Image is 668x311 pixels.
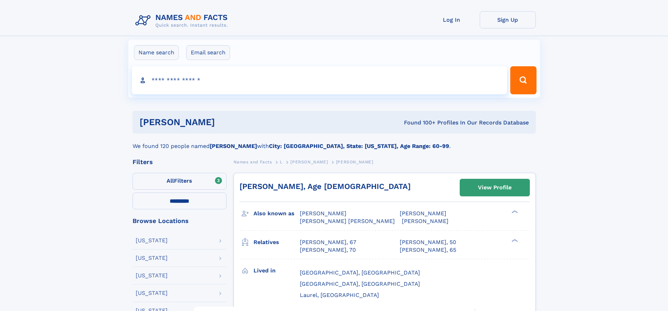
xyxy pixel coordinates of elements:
[133,218,227,224] div: Browse Locations
[510,210,518,214] div: ❯
[300,210,346,217] span: [PERSON_NAME]
[140,118,310,127] h1: [PERSON_NAME]
[290,160,328,164] span: [PERSON_NAME]
[136,238,168,243] div: [US_STATE]
[136,273,168,278] div: [US_STATE]
[136,255,168,261] div: [US_STATE]
[280,160,283,164] span: L
[309,119,529,127] div: Found 100+ Profiles In Our Records Database
[290,157,328,166] a: [PERSON_NAME]
[186,45,230,60] label: Email search
[400,210,446,217] span: [PERSON_NAME]
[478,180,512,196] div: View Profile
[133,173,227,190] label: Filters
[132,66,507,94] input: search input
[300,292,379,298] span: Laurel, [GEOGRAPHIC_DATA]
[460,179,529,196] a: View Profile
[400,246,456,254] a: [PERSON_NAME], 65
[133,159,227,165] div: Filters
[254,265,300,277] h3: Lived in
[402,218,448,224] span: [PERSON_NAME]
[133,11,234,30] img: Logo Names and Facts
[234,157,272,166] a: Names and Facts
[254,236,300,248] h3: Relatives
[210,143,257,149] b: [PERSON_NAME]
[400,238,456,246] a: [PERSON_NAME], 50
[300,238,356,246] a: [PERSON_NAME], 67
[269,143,449,149] b: City: [GEOGRAPHIC_DATA], State: [US_STATE], Age Range: 60-99
[300,218,395,224] span: [PERSON_NAME] [PERSON_NAME]
[134,45,179,60] label: Name search
[300,280,420,287] span: [GEOGRAPHIC_DATA], [GEOGRAPHIC_DATA]
[510,238,518,243] div: ❯
[336,160,373,164] span: [PERSON_NAME]
[480,11,536,28] a: Sign Up
[133,134,536,150] div: We found 120 people named with .
[510,66,536,94] button: Search Button
[136,290,168,296] div: [US_STATE]
[424,11,480,28] a: Log In
[300,269,420,276] span: [GEOGRAPHIC_DATA], [GEOGRAPHIC_DATA]
[239,182,411,191] a: [PERSON_NAME], Age [DEMOGRAPHIC_DATA]
[300,246,356,254] a: [PERSON_NAME], 70
[167,177,174,184] span: All
[280,157,283,166] a: L
[254,208,300,219] h3: Also known as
